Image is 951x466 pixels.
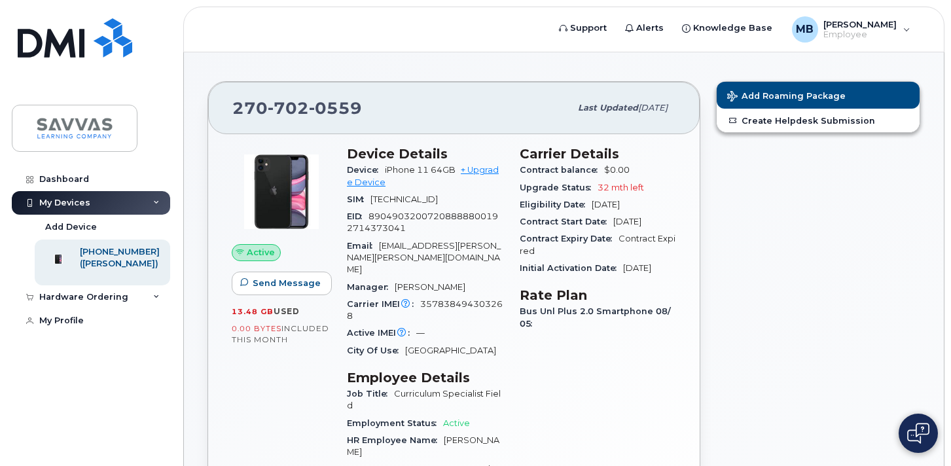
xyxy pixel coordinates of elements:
[247,246,275,259] span: Active
[578,103,638,113] span: Last updated
[347,194,370,204] span: SIM
[520,234,675,255] span: Contract Expired
[347,299,503,321] span: 357838494303268
[520,287,677,303] h3: Rate Plan
[717,82,920,109] button: Add Roaming Package
[232,272,332,295] button: Send Message
[727,91,846,103] span: Add Roaming Package
[347,299,420,309] span: Carrier IMEI
[347,418,443,428] span: Employment Status
[232,98,362,118] span: 270
[347,346,405,355] span: City Of Use
[416,328,425,338] span: —
[520,183,598,192] span: Upgrade Status
[520,263,623,273] span: Initial Activation Date
[405,346,496,355] span: [GEOGRAPHIC_DATA]
[347,211,498,233] span: 89049032007208888800192714373041
[347,282,395,292] span: Manager
[347,165,499,187] a: + Upgrade Device
[395,282,465,292] span: [PERSON_NAME]
[638,103,668,113] span: [DATE]
[520,306,671,328] span: Bus Unl Plus 2.0 Smartphone 08/05
[520,234,619,243] span: Contract Expiry Date
[520,146,677,162] h3: Carrier Details
[347,146,504,162] h3: Device Details
[232,324,281,333] span: 0.00 Bytes
[823,29,897,40] span: Employee
[907,423,929,444] img: Open chat
[232,307,274,316] span: 13.48 GB
[347,370,504,385] h3: Employee Details
[623,263,651,273] span: [DATE]
[309,98,362,118] span: 0559
[347,435,444,445] span: HR Employee Name
[520,217,613,226] span: Contract Start Date
[347,389,394,399] span: Job Title
[443,418,470,428] span: Active
[385,165,456,175] span: iPhone 11 64GB
[242,152,321,231] img: iPhone_11.jpg
[347,241,501,275] span: [EMAIL_ADDRESS][PERSON_NAME][PERSON_NAME][DOMAIN_NAME]
[347,241,379,251] span: Email
[274,306,300,316] span: used
[604,165,630,175] span: $0.00
[347,165,385,175] span: Device
[592,200,620,209] span: [DATE]
[613,217,641,226] span: [DATE]
[598,183,644,192] span: 32 mth left
[347,328,416,338] span: Active IMEI
[783,16,920,43] div: Madison Burris
[520,165,604,175] span: Contract balance
[717,109,920,132] a: Create Helpdesk Submission
[347,211,368,221] span: EID
[268,98,309,118] span: 702
[253,277,321,289] span: Send Message
[347,389,501,410] span: Curriculum Specialist Field
[520,200,592,209] span: Eligibility Date
[370,194,438,204] span: [TECHNICAL_ID]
